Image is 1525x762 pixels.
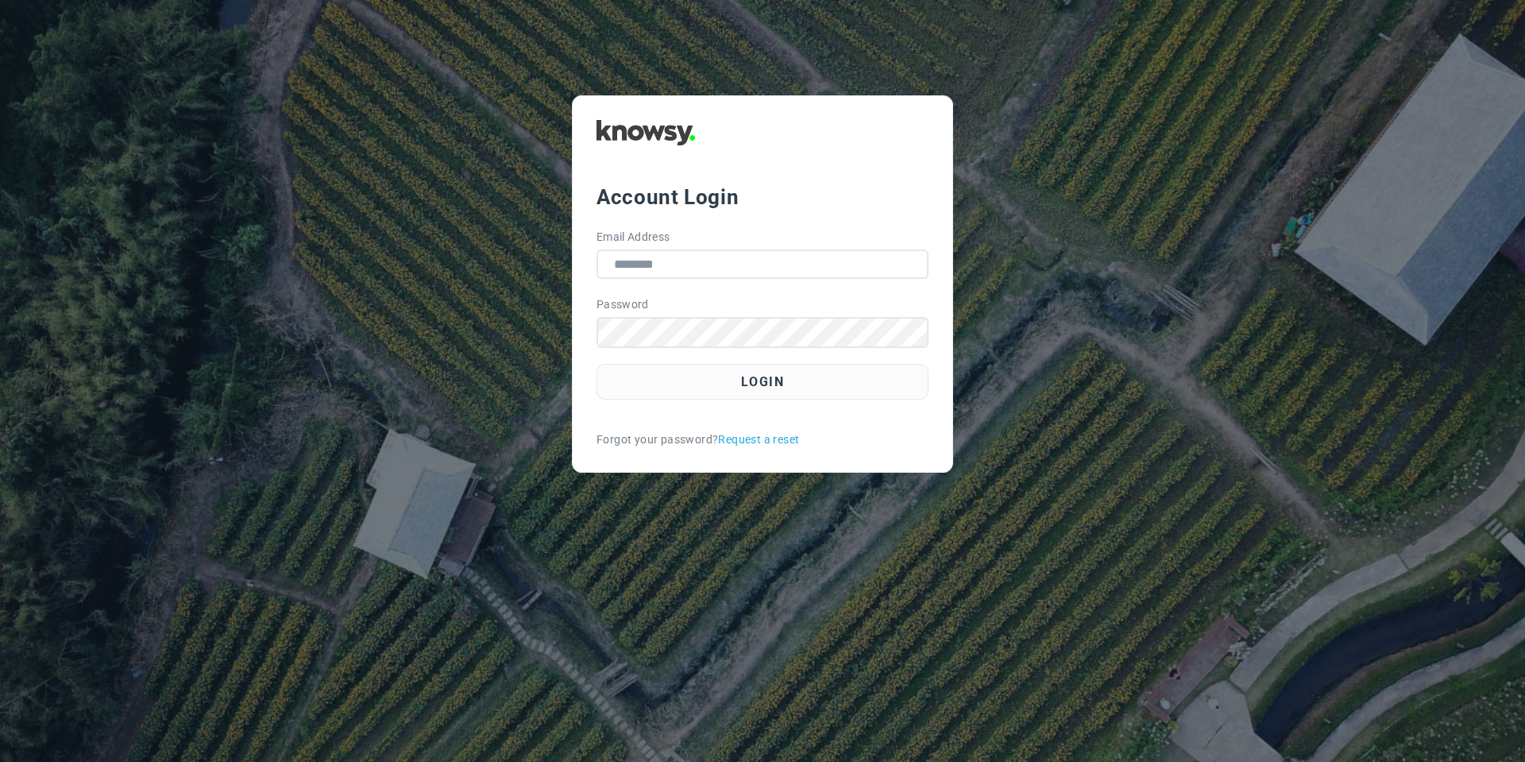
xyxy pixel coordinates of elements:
[596,431,929,448] div: Forgot your password?
[596,364,929,400] button: Login
[718,431,799,448] a: Request a reset
[596,229,670,246] label: Email Address
[596,296,649,313] label: Password
[596,183,929,211] div: Account Login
